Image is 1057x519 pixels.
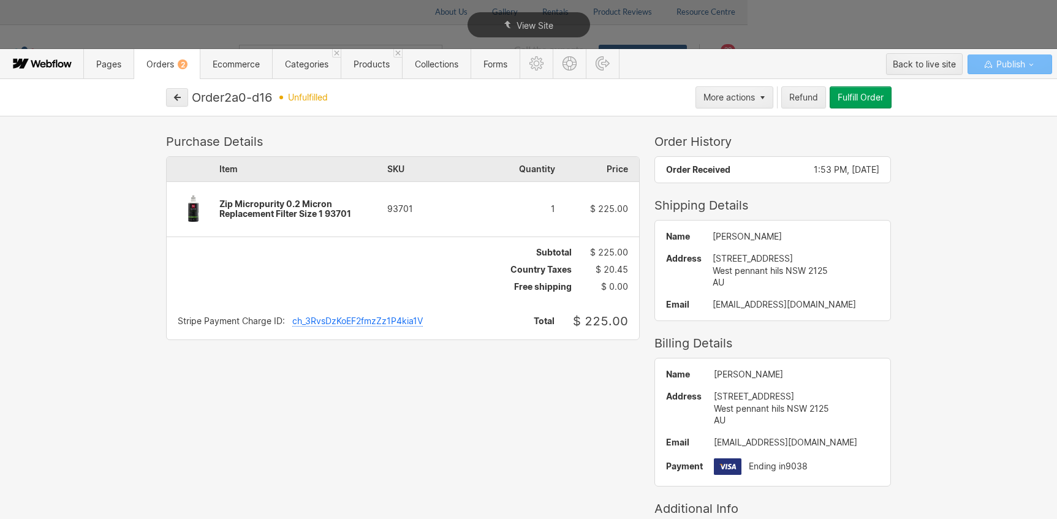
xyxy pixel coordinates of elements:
div: [STREET_ADDRESS] [714,390,880,403]
div: Order History [654,134,892,149]
span: Name [666,232,702,241]
span: Address [666,390,703,403]
span: Name [666,369,703,379]
span: Categories [285,59,328,69]
img: Zip Micropurity 0.2 Micron Replacement Filter Size 1 93701 [167,183,219,235]
span: Order Received [666,164,730,175]
span: Address [666,252,702,265]
div: 2 [178,59,188,69]
span: Ending in 9038 [749,461,808,471]
button: Refund [781,86,826,108]
span: View Site [517,20,553,31]
div: More actions [703,93,755,102]
span: Total [534,316,555,326]
a: Close 'Products' tab [393,49,402,58]
div: 93701 [387,204,471,214]
div: [PERSON_NAME] [714,369,880,379]
div: ch_3RvsDzKoEF2fmzZz1P4kia1V [292,316,423,327]
div: [EMAIL_ADDRESS][DOMAIN_NAME] [714,438,880,447]
span: $ 0.00 [601,282,628,292]
button: Back to live site [886,53,963,75]
div: [STREET_ADDRESS] [713,252,880,265]
div: [PERSON_NAME] [713,232,880,241]
div: Additional Info [654,501,892,516]
div: Stripe Payment Charge ID: [178,316,285,327]
span: Forms [483,59,507,69]
div: Refund [789,93,818,102]
button: More actions [695,86,773,108]
span: 1:53 PM, [DATE] [814,164,879,175]
span: $ 225.00 [590,247,628,257]
div: [EMAIL_ADDRESS][DOMAIN_NAME] [713,300,880,309]
span: $ 225.00 [590,203,628,214]
span: Payment [666,461,703,471]
span: Publish [994,55,1025,74]
span: $ 225.00 [573,314,628,328]
div: West pennant hils NSW 2125 [713,265,880,277]
div: Back to live site [893,55,956,74]
span: Orders [146,59,188,69]
div: Billing Details [654,336,892,350]
span: Pages [96,59,121,69]
span: $ 20.45 [596,265,628,275]
div: Fulfill Order [838,93,884,102]
button: Publish [968,55,1052,74]
span: Zip Micropurity 0.2 Micron Replacement Filter Size 1 93701 [219,199,351,219]
div: 1 [471,204,555,214]
span: Collections [415,59,458,69]
span: unfulfilled [288,93,328,102]
div: AU [713,276,880,289]
span: Free shipping [514,282,572,292]
a: Close 'Categories' tab [332,49,341,58]
div: Order 2a0-d16 [192,90,272,105]
div: West pennant hils NSW 2125 [714,403,880,415]
span: Ecommerce [213,59,260,69]
div: AU [714,414,880,426]
div: Item [219,157,387,181]
span: Subtotal [536,248,572,257]
div: SKU [387,157,471,181]
span: Country Taxes [510,265,572,275]
div: Price [555,157,639,181]
span: Email [666,438,703,447]
div: Purchase Details [166,134,640,149]
div: Shipping Details [654,198,892,213]
span: Email [666,300,702,309]
button: Fulfill Order [830,86,892,108]
div: Quantity [471,157,555,181]
span: Products [354,59,390,69]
